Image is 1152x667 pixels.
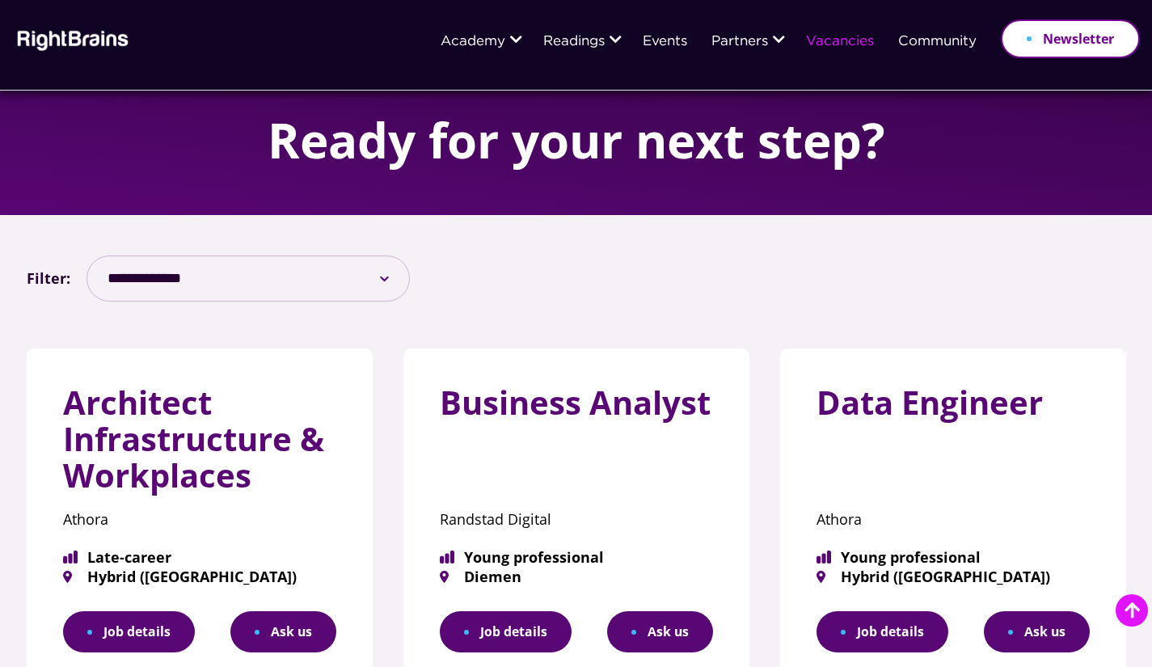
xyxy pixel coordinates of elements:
[63,505,336,534] p: Athora
[440,385,713,433] h3: Business Analyst
[817,569,1090,584] span: Hybrid ([GEOGRAPHIC_DATA])
[441,35,505,49] a: Academy
[440,505,713,534] p: Randstad Digital
[63,611,195,652] a: Job details
[63,385,336,505] h3: Architect Infrastructure & Workplaces
[12,27,129,51] img: Rightbrains
[63,569,336,584] span: Hybrid ([GEOGRAPHIC_DATA])
[806,35,874,49] a: Vacancies
[711,35,768,49] a: Partners
[63,550,336,564] span: Late-career
[230,611,336,652] button: Ask us
[817,550,1090,564] span: Young professional
[607,611,713,652] button: Ask us
[440,569,713,584] span: Diemen
[898,35,977,49] a: Community
[27,265,70,291] label: Filter:
[440,611,572,652] a: Job details
[643,35,687,49] a: Events
[1001,19,1140,58] a: Newsletter
[984,611,1090,652] button: Ask us
[440,550,713,564] span: Young professional
[268,113,885,167] h1: Ready for your next step?
[817,505,1090,534] p: Athora
[817,611,948,652] a: Job details
[543,35,605,49] a: Readings
[817,385,1090,433] h3: Data Engineer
